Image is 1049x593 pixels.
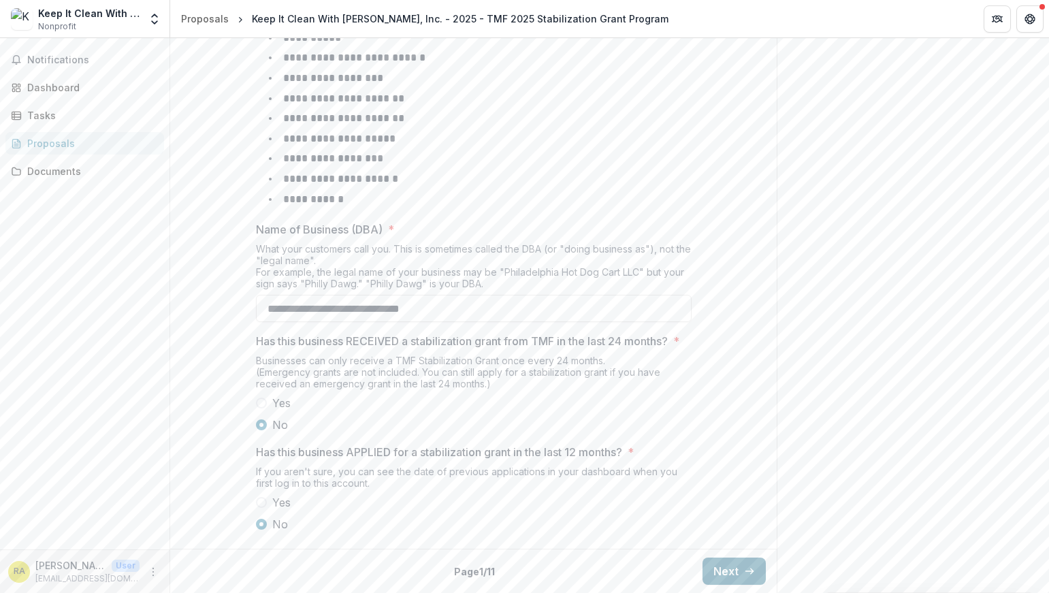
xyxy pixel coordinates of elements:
img: Keep It Clean With Raylene, Inc. [11,8,33,30]
span: No [272,516,288,532]
button: Notifications [5,49,164,71]
button: Open entity switcher [145,5,164,33]
div: Dashboard [27,80,153,95]
div: Proposals [181,12,229,26]
span: Nonprofit [38,20,76,33]
a: Proposals [5,132,164,155]
div: If you aren't sure, you can see the date of previous applications in your dashboard when you firs... [256,466,692,494]
button: Partners [984,5,1011,33]
p: Page 1 / 11 [454,564,495,579]
p: User [112,560,140,572]
div: What your customers call you. This is sometimes called the DBA (or "doing business as"), not the ... [256,243,692,295]
p: Name of Business (DBA) [256,221,383,238]
button: Next [703,558,766,585]
div: Proposals [27,136,153,150]
a: Dashboard [5,76,164,99]
p: Has this business APPLIED for a stabilization grant in the last 12 months? [256,444,622,460]
button: More [145,564,161,580]
div: Tasks [27,108,153,123]
span: Yes [272,395,291,411]
nav: breadcrumb [176,9,674,29]
span: Notifications [27,54,159,66]
span: Yes [272,494,291,511]
p: [PERSON_NAME] [35,558,106,573]
p: Has this business RECEIVED a stabilization grant from TMF in the last 24 months? [256,333,668,349]
div: Documents [27,164,153,178]
a: Documents [5,160,164,182]
p: [EMAIL_ADDRESS][DOMAIN_NAME] [35,573,140,585]
a: Proposals [176,9,234,29]
div: Keep It Clean With [PERSON_NAME], Inc. - 2025 - TMF 2025 Stabilization Grant Program [252,12,668,26]
button: Get Help [1016,5,1044,33]
a: Tasks [5,104,164,127]
div: Businesses can only receive a TMF Stabilization Grant once every 24 months. (Emergency grants are... [256,355,692,395]
div: Raylene Arko [14,567,25,576]
span: No [272,417,288,433]
div: Keep It Clean With [PERSON_NAME], Inc. [38,6,140,20]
